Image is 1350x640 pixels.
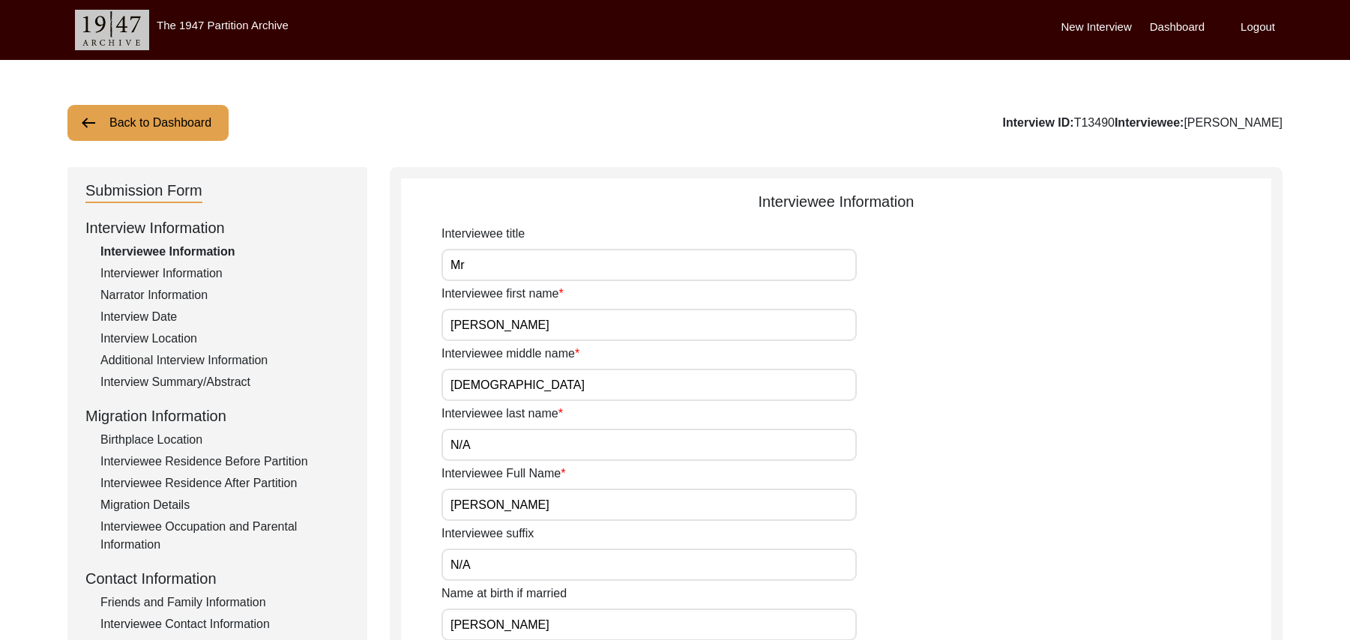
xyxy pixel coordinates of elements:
[100,453,349,471] div: Interviewee Residence Before Partition
[85,179,202,203] div: Submission Form
[442,585,567,603] label: Name at birth if married
[1241,19,1275,36] label: Logout
[85,567,349,590] div: Contact Information
[442,345,579,363] label: Interviewee middle name
[75,10,149,50] img: header-logo.png
[157,19,289,31] label: The 1947 Partition Archive
[1150,19,1205,36] label: Dashboard
[67,105,229,141] button: Back to Dashboard
[442,405,563,423] label: Interviewee last name
[100,496,349,514] div: Migration Details
[85,217,349,239] div: Interview Information
[100,518,349,554] div: Interviewee Occupation and Parental Information
[442,225,525,243] label: Interviewee title
[1003,116,1074,129] b: Interview ID:
[401,190,1271,213] div: Interviewee Information
[442,525,534,543] label: Interviewee suffix
[100,286,349,304] div: Narrator Information
[442,285,564,303] label: Interviewee first name
[100,474,349,492] div: Interviewee Residence After Partition
[79,114,97,132] img: arrow-left.png
[1115,116,1184,129] b: Interviewee:
[100,330,349,348] div: Interview Location
[1061,19,1132,36] label: New Interview
[100,615,349,633] div: Interviewee Contact Information
[442,465,565,483] label: Interviewee Full Name
[100,351,349,369] div: Additional Interview Information
[100,308,349,326] div: Interview Date
[100,373,349,391] div: Interview Summary/Abstract
[100,431,349,449] div: Birthplace Location
[1003,114,1283,132] div: T13490 [PERSON_NAME]
[85,405,349,427] div: Migration Information
[100,594,349,612] div: Friends and Family Information
[100,243,349,261] div: Interviewee Information
[100,265,349,283] div: Interviewer Information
